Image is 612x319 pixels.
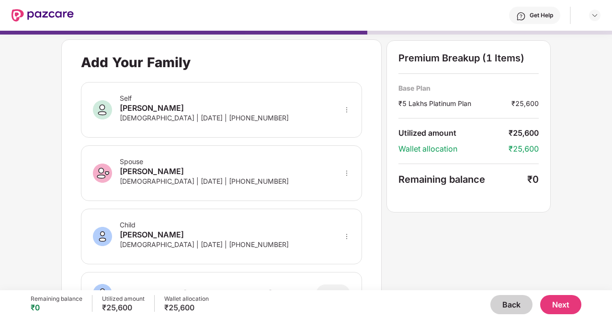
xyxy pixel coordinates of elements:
[398,98,511,108] div: ₹5 Lakhs Platinum Plan
[120,94,289,102] div: Self
[102,303,145,312] div: ₹25,600
[527,174,539,185] div: ₹0
[120,177,289,185] div: [DEMOGRAPHIC_DATA] | [DATE] | [PHONE_NUMBER]
[81,54,191,71] div: Add Your Family
[398,128,509,138] div: Utilized amount
[120,157,289,165] div: Spouse
[490,295,533,314] button: Back
[511,98,539,108] div: ₹25,600
[120,114,289,122] div: [DEMOGRAPHIC_DATA] | [DATE] | [PHONE_NUMBER]
[343,106,350,113] span: more
[591,12,599,19] img: svg+xml;base64,PHN2ZyBpZD0iRHJvcGRvd24tMzJ4MzIiIHhtbG5zPSJodHRwOi8vd3d3LnczLm9yZy8yMDAwL3N2ZyIgd2...
[509,128,539,138] div: ₹25,600
[323,289,343,298] div: + Add
[102,295,145,303] div: Utilized amount
[120,240,289,248] div: [DEMOGRAPHIC_DATA] | [DATE] | [PHONE_NUMBER]
[120,229,289,240] div: [PERSON_NAME]
[93,227,112,246] img: svg+xml;base64,PHN2ZyB3aWR0aD0iNDAiIGhlaWdodD0iNDAiIHZpZXdCb3g9IjAgMCA0MCA0MCIgZmlsbD0ibm9uZSIgeG...
[93,164,112,183] img: svg+xml;base64,PHN2ZyB3aWR0aD0iNDAiIGhlaWdodD0iNDAiIHZpZXdCb3g9IjAgMCA0MCA0MCIgZmlsbD0ibm9uZSIgeG...
[530,12,553,19] div: Get Help
[509,144,539,154] div: ₹25,600
[398,144,509,154] div: Wallet allocation
[343,170,350,177] span: more
[120,165,289,177] div: [PERSON_NAME]
[120,102,289,114] div: [PERSON_NAME]
[31,295,82,303] div: Remaining balance
[343,233,350,240] span: more
[31,303,82,312] div: ₹0
[164,295,209,303] div: Wallet allocation
[398,83,539,93] div: Base Plan
[93,100,112,119] img: svg+xml;base64,PHN2ZyB3aWR0aD0iNDAiIGhlaWdodD0iNDAiIHZpZXdCb3g9IjAgMCA0MCA0MCIgZmlsbD0ibm9uZSIgeG...
[93,284,112,303] img: svg+xml;base64,PHN2ZyB3aWR0aD0iNDAiIGhlaWdodD0iNDAiIHZpZXdCb3g9IjAgMCA0MCA0MCIgZmlsbD0ibm9uZSIgeG...
[11,9,74,22] img: New Pazcare Logo
[120,288,272,299] div: Dependent Child [DEMOGRAPHIC_DATA]
[516,12,526,21] img: svg+xml;base64,PHN2ZyBpZD0iSGVscC0zMngzMiIgeG1sbnM9Imh0dHA6Ly93d3cudzMub3JnLzIwMDAvc3ZnIiB3aWR0aD...
[540,295,581,314] button: Next
[120,221,289,229] div: Child
[398,174,527,185] div: Remaining balance
[398,52,539,64] div: Premium Breakup (1 Items)
[164,303,209,312] div: ₹25,600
